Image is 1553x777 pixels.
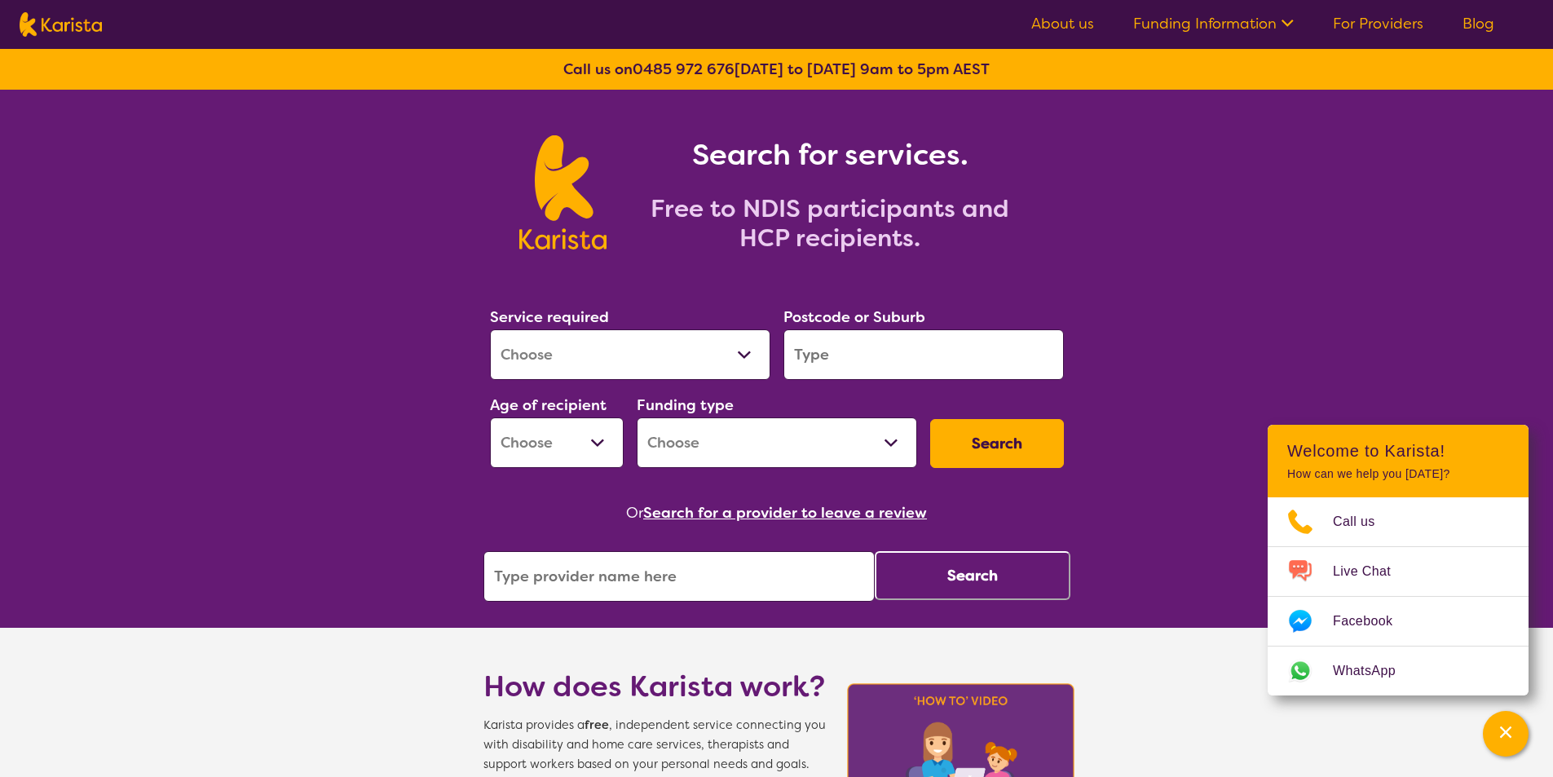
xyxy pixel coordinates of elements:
[1268,497,1529,695] ul: Choose channel
[1333,659,1415,683] span: WhatsApp
[1287,441,1509,461] h2: Welcome to Karista!
[626,135,1034,174] h1: Search for services.
[490,395,607,415] label: Age of recipient
[1268,425,1529,695] div: Channel Menu
[783,307,925,327] label: Postcode or Suburb
[1287,467,1509,481] p: How can we help you [DATE]?
[483,667,826,706] h1: How does Karista work?
[1333,14,1423,33] a: For Providers
[633,60,735,79] a: 0485 972 676
[585,717,609,733] b: free
[1031,14,1094,33] a: About us
[519,135,607,249] img: Karista logo
[1463,14,1494,33] a: Blog
[1133,14,1294,33] a: Funding Information
[783,329,1064,380] input: Type
[1333,559,1410,584] span: Live Chat
[1333,609,1412,634] span: Facebook
[643,501,927,525] button: Search for a provider to leave a review
[1268,647,1529,695] a: Web link opens in a new tab.
[626,194,1034,253] h2: Free to NDIS participants and HCP recipients.
[626,501,643,525] span: Or
[483,551,875,602] input: Type provider name here
[1483,711,1529,757] button: Channel Menu
[930,419,1064,468] button: Search
[875,551,1070,600] button: Search
[637,395,734,415] label: Funding type
[563,60,990,79] b: Call us on [DATE] to [DATE] 9am to 5pm AEST
[20,12,102,37] img: Karista logo
[490,307,609,327] label: Service required
[1333,510,1395,534] span: Call us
